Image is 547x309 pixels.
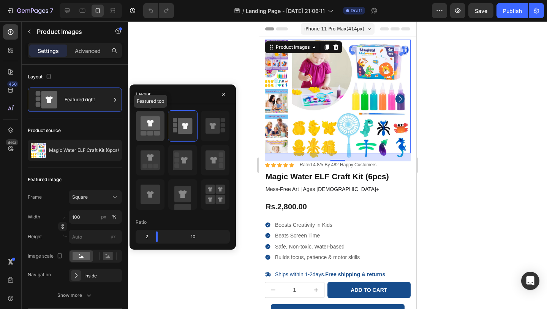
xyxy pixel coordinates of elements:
[28,176,62,183] div: Featured image
[496,3,528,18] button: Publish
[69,230,122,244] input: px
[137,231,150,242] div: 2
[7,81,18,87] div: 450
[259,21,416,309] iframe: Design area
[49,148,119,153] p: Magic Water ELF Craft Kit (6pcs)
[110,212,119,221] button: px
[84,272,120,279] div: Inside
[468,3,493,18] button: Save
[31,143,46,158] img: product feature img
[66,287,91,297] div: Buy it now
[28,288,122,302] button: Show more
[75,47,101,55] p: Advanced
[28,251,64,261] div: Image scale
[164,231,228,242] div: 10
[111,234,116,239] span: px
[65,91,111,108] div: Featured right
[246,7,325,15] span: Landing Page - [DATE] 21:06:11
[69,190,122,204] button: Square
[50,6,53,15] p: 7
[28,127,61,134] div: Product source
[475,8,487,14] span: Save
[242,7,244,15] span: /
[136,219,147,226] div: Ratio
[351,7,362,14] span: Draft
[28,194,42,201] label: Frame
[28,213,40,220] label: Width
[69,210,122,224] input: px%
[101,213,106,220] div: px
[28,72,53,82] div: Layout
[136,91,150,98] div: Layout
[28,233,42,240] label: Height
[503,7,522,15] div: Publish
[112,213,117,220] div: %
[28,271,51,278] div: Navigation
[3,3,57,18] button: 7
[12,283,145,301] button: Buy it now
[99,212,108,221] button: %
[38,47,59,55] p: Settings
[143,3,174,18] div: Undo/Redo
[6,139,18,145] div: Beta
[72,194,88,201] span: Square
[37,27,101,36] p: Product Images
[57,291,93,299] div: Show more
[521,272,539,290] div: Open Intercom Messenger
